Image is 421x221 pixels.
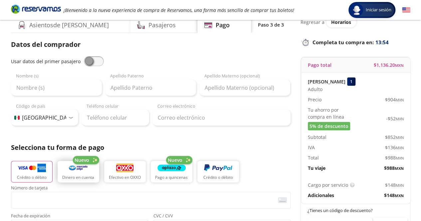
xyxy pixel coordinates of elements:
[62,174,94,180] p: Dinero en cuenta
[155,174,188,180] p: Pago a quincenas
[331,19,351,25] span: Horarios
[308,134,326,141] p: Subtotal
[386,115,404,122] span: -$ 52
[308,106,356,120] p: Tu ahorro por compra en línea
[384,165,404,171] span: $ 988
[396,135,404,140] small: MXN
[308,192,334,199] p: Adicionales
[347,77,355,86] div: 1
[395,166,404,171] small: MXN
[396,183,404,188] small: MXN
[385,134,404,141] span: $ 852
[168,157,182,164] span: Nuevo
[199,79,290,96] input: Apellido Materno (opcional)
[14,116,20,120] img: MX
[308,144,315,151] p: IVA
[396,156,404,161] small: MXN
[301,19,324,26] p: Regresar a
[216,21,230,30] h4: Pago
[374,61,404,68] span: $ 1,136.20
[11,143,291,153] p: Selecciona tu forma de pago
[11,214,148,220] span: Fecha de expiración
[385,181,404,188] span: $ 148
[402,6,410,14] button: English
[301,38,410,47] p: Completa tu compra en :
[301,16,410,28] div: Regresar a ver horarios
[152,109,291,126] input: Correo electrónico
[384,192,404,199] span: $ 148
[82,109,149,126] input: Teléfono celular
[197,161,239,182] button: Crédito o débito
[375,39,389,46] span: 13:54
[29,21,109,30] h4: Asientos de [PERSON_NAME]
[14,194,288,206] iframe: Iframe del número de tarjeta asegurada
[396,116,404,121] small: MXN
[308,78,345,85] p: [PERSON_NAME]
[385,96,404,103] span: $ 904
[310,123,348,130] span: 5% de descuento
[151,161,192,182] button: Pago a quincenas
[75,157,89,164] span: Nuevo
[11,186,291,192] span: Número de tarjeta
[203,174,233,180] p: Crédito o débito
[385,154,404,161] span: $ 988
[109,174,141,180] p: Efectivo en OXXO
[17,174,47,180] p: Crédito o débito
[58,161,99,182] button: Dinero en cuenta
[64,7,294,13] em: ¡Bienvenido a la nueva experiencia de compra de Reservamos, una forma más sencilla de comprar tus...
[308,181,348,188] p: Cargo por servicio
[11,161,53,182] button: Crédito o débito
[308,207,404,214] p: ¿Tienes un código de descuento?
[105,79,196,96] input: Apellido Paterno
[395,63,404,68] small: MXN
[395,193,404,198] small: MXN
[11,4,61,16] a: Brand Logo
[11,79,102,96] input: Nombre (s)
[11,40,291,50] p: Datos del comprador
[308,96,321,103] p: Precio
[308,154,319,161] p: Total
[104,161,146,182] button: Efectivo en OXXO
[396,97,404,102] small: MXN
[396,145,404,150] small: MXN
[308,86,322,93] span: Adulto
[258,21,284,28] p: Paso 3 de 3
[308,165,325,171] p: Tu viaje
[148,21,176,30] h4: Pasajeros
[11,58,81,64] span: Usar datos del primer pasajero
[278,197,287,203] img: card
[363,7,394,13] span: Iniciar sesión
[153,214,291,220] span: CVC / CVV
[385,144,404,151] span: $ 136
[11,4,61,14] i: Brand Logo
[308,61,331,68] p: Pago total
